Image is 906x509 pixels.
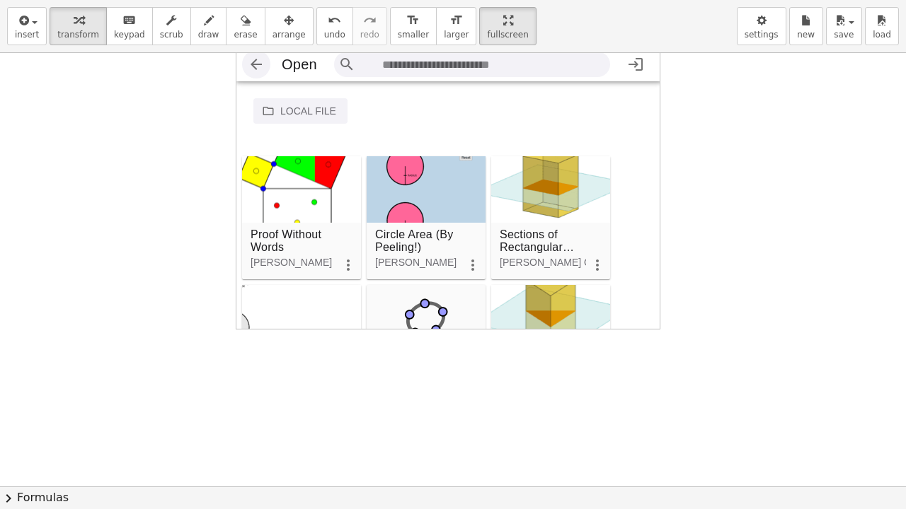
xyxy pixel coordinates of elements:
[324,30,345,40] span: undo
[352,7,387,45] button: redoredo
[449,12,463,29] i: format_size
[226,7,265,45] button: erase
[406,12,420,29] i: format_size
[7,7,47,45] button: insert
[436,7,476,45] button: format_sizelarger
[114,30,145,40] span: keypad
[328,12,341,29] i: undo
[367,223,486,254] div: Circle Area (By Peeling!)
[316,7,353,45] button: undoundo
[500,257,586,268] div: [PERSON_NAME] OR [PERSON_NAME]
[265,7,314,45] button: arrange
[190,7,227,45] button: draw
[106,7,153,45] button: keyboardkeypad
[15,30,39,40] span: insert
[198,30,219,40] span: draw
[745,30,779,40] span: settings
[873,30,891,40] span: load
[865,7,899,45] button: load
[234,30,257,40] span: erase
[834,30,854,40] span: save
[390,7,437,45] button: format_sizesmaller
[797,30,815,40] span: new
[789,7,823,45] button: new
[398,30,429,40] span: smaller
[363,12,377,29] i: redo
[122,12,136,29] i: keyboard
[487,30,528,40] span: fullscreen
[491,223,610,254] div: Sections of Rectangular Prisms (Cuboids)
[242,223,361,254] div: Proof Without Words
[282,47,317,81] div: Open
[737,7,786,45] button: settings
[152,7,191,45] button: scrub
[273,30,306,40] span: arrange
[479,7,536,45] button: fullscreen
[57,30,99,40] span: transform
[251,257,337,268] div: [PERSON_NAME]
[236,47,660,329] div: Graphing Calculator
[50,7,107,45] button: transform
[444,30,469,40] span: larger
[160,30,183,40] span: scrub
[360,30,379,40] span: redo
[375,257,461,268] div: [PERSON_NAME]
[826,7,862,45] button: save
